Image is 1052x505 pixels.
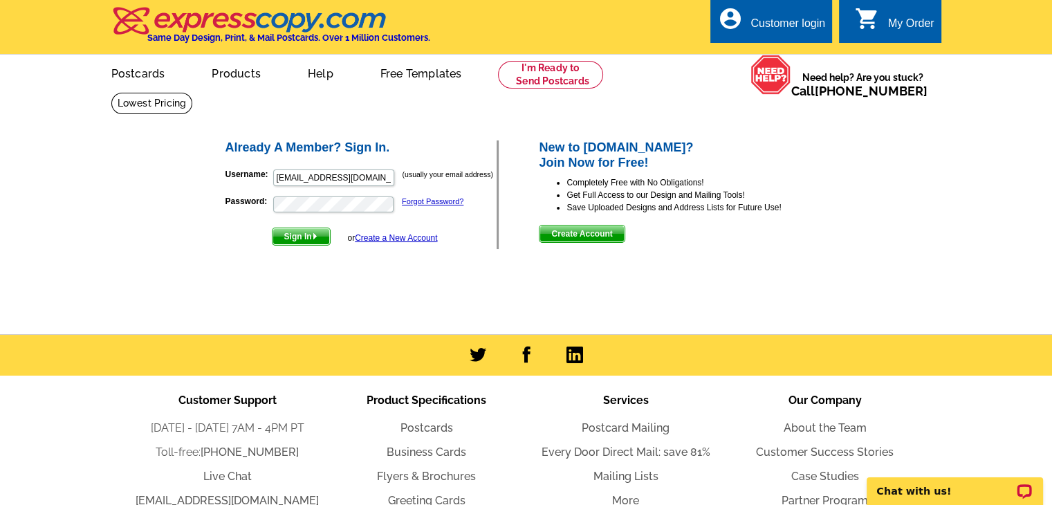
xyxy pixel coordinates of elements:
div: Customer login [750,17,825,37]
li: [DATE] - [DATE] 7AM - 4PM PT [128,420,327,437]
span: Customer Support [178,394,277,407]
img: button-next-arrow-white.png [312,233,318,239]
a: Postcard Mailing [582,421,670,434]
a: Flyers & Brochures [377,470,476,483]
label: Username: [225,168,272,181]
a: Mailing Lists [593,470,658,483]
a: [PHONE_NUMBER] [201,446,299,459]
span: Need help? Are you stuck? [791,71,934,98]
span: Services [603,394,649,407]
a: Postcards [89,56,187,89]
span: Sign In [273,228,330,245]
a: Products [190,56,283,89]
a: Postcards [400,421,453,434]
div: or [347,232,437,244]
a: Free Templates [358,56,484,89]
li: Completely Free with No Obligations! [566,176,829,189]
h4: Same Day Design, Print, & Mail Postcards. Over 1 Million Customers. [147,33,430,43]
a: Business Cards [387,446,466,459]
img: help [750,55,791,95]
a: Create a New Account [355,233,437,243]
li: Save Uploaded Designs and Address Lists for Future Use! [566,201,829,214]
a: About the Team [784,421,867,434]
span: Create Account [539,226,624,242]
h2: Already A Member? Sign In. [225,140,497,156]
a: shopping_cart My Order [855,15,934,33]
small: (usually your email address) [403,170,493,178]
i: shopping_cart [855,6,880,31]
a: Same Day Design, Print, & Mail Postcards. Over 1 Million Customers. [111,17,430,43]
a: Every Door Direct Mail: save 81% [542,446,710,459]
a: account_circle Customer login [717,15,825,33]
button: Create Account [539,225,625,243]
a: Forgot Password? [402,197,463,205]
h2: New to [DOMAIN_NAME]? Join Now for Free! [539,140,829,170]
iframe: LiveChat chat widget [858,461,1052,505]
a: Customer Success Stories [756,446,894,459]
a: Case Studies [791,470,859,483]
i: account_circle [717,6,742,31]
li: Get Full Access to our Design and Mailing Tools! [566,189,829,201]
label: Password: [225,195,272,208]
button: Sign In [272,228,331,246]
span: Our Company [788,394,862,407]
a: Live Chat [203,470,252,483]
span: Product Specifications [367,394,486,407]
li: Toll-free: [128,444,327,461]
a: Help [286,56,356,89]
a: [PHONE_NUMBER] [815,84,928,98]
div: My Order [888,17,934,37]
span: Call [791,84,928,98]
